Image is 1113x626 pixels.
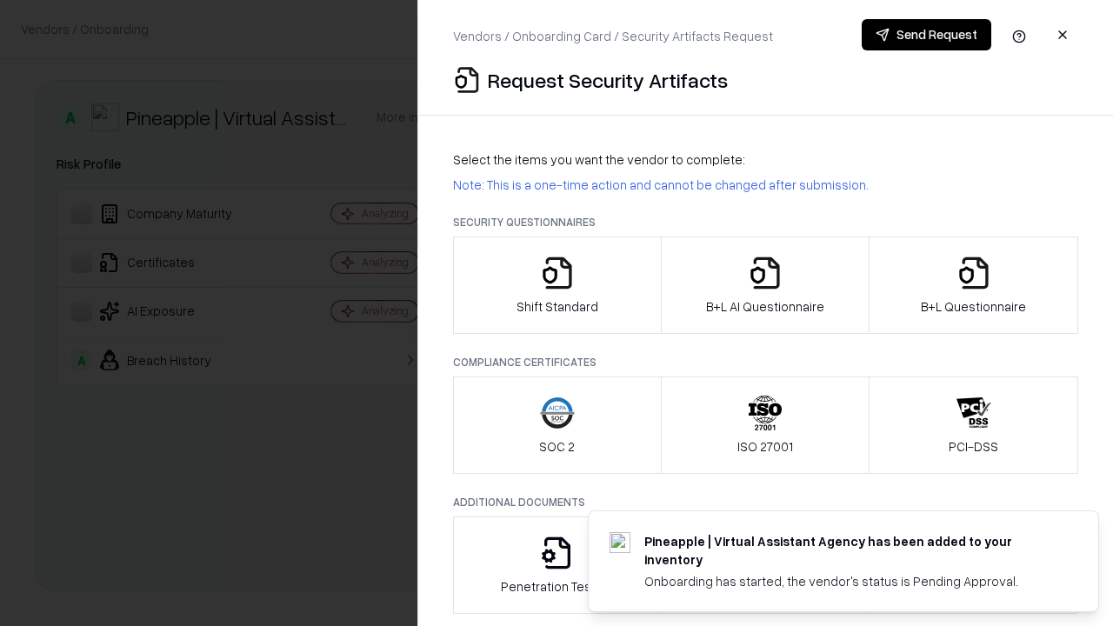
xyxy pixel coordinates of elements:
[949,437,998,456] p: PCI-DSS
[453,215,1078,230] p: Security Questionnaires
[453,27,773,45] p: Vendors / Onboarding Card / Security Artifacts Request
[501,577,613,596] p: Penetration Testing
[453,495,1078,509] p: Additional Documents
[488,66,728,94] p: Request Security Artifacts
[737,437,793,456] p: ISO 27001
[644,572,1056,590] div: Onboarding has started, the vendor's status is Pending Approval.
[644,532,1056,569] div: Pineapple | Virtual Assistant Agency has been added to your inventory
[453,176,1078,194] p: Note: This is a one-time action and cannot be changed after submission.
[862,19,991,50] button: Send Request
[517,297,598,316] p: Shift Standard
[706,297,824,316] p: B+L AI Questionnaire
[610,532,630,553] img: trypineapple.com
[539,437,575,456] p: SOC 2
[453,150,1078,169] p: Select the items you want the vendor to complete:
[453,355,1078,370] p: Compliance Certificates
[453,376,662,474] button: SOC 2
[661,376,870,474] button: ISO 27001
[921,297,1026,316] p: B+L Questionnaire
[661,236,870,334] button: B+L AI Questionnaire
[869,376,1078,474] button: PCI-DSS
[453,516,662,614] button: Penetration Testing
[453,236,662,334] button: Shift Standard
[869,236,1078,334] button: B+L Questionnaire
